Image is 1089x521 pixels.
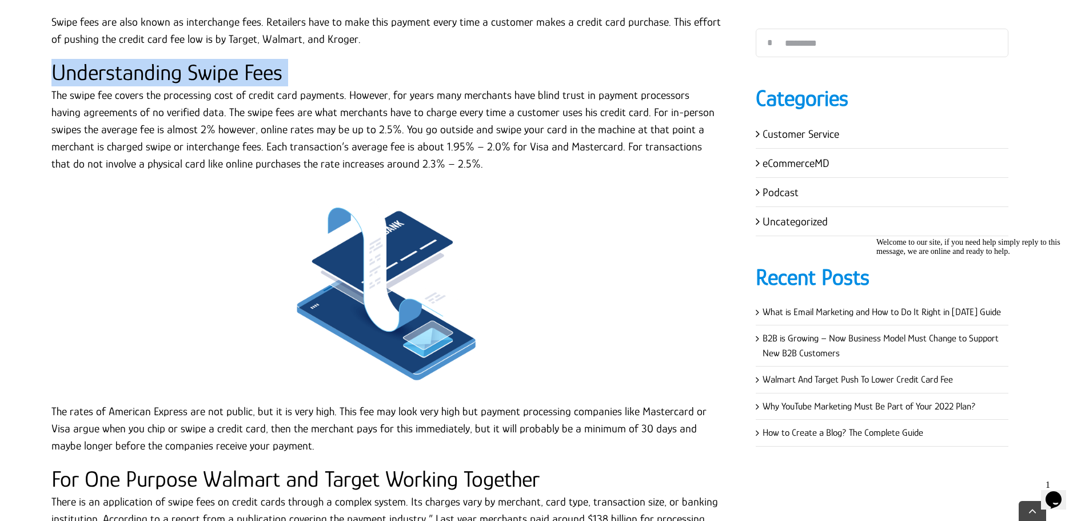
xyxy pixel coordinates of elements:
h2: Understanding Swipe Fees [51,59,721,86]
a: Uncategorized [763,215,828,228]
a: Podcast [763,186,799,198]
h4: Categories [756,83,1009,114]
a: Walmart And Target Push To Lower Credit Card Fee [763,374,953,385]
p: Swipe fees are also known as interchange fees. Retailers have to make this payment every time a c... [51,13,721,47]
a: Customer Service [763,128,839,140]
h2: For One Purpose Walmart and Target Working Together [51,466,721,493]
a: How to Create a Blog? The Complete Guide [763,427,923,438]
a: B2B is Growing – Now Business Model Must Change to Support New B2B Customers [763,333,999,359]
iframe: chat widget [872,233,1078,470]
a: Why YouTube Marketing Must Be Part of Your 2022 Plan? [763,401,976,412]
input: Search [756,29,784,57]
span: Welcome to our site, if you need help simply reply to this message, we are online and ready to help. [5,5,189,22]
input: Search... [756,29,1009,57]
iframe: chat widget [1041,475,1078,510]
div: Welcome to our site, if you need help simply reply to this message, we are online and ready to help. [5,5,210,23]
a: What is Email Marketing and How to Do It Right in [DATE] Guide [763,307,1001,317]
a: eCommerceMD [763,157,829,169]
p: The swipe fee covers the processing cost of credit card payments. However, for years many merchan... [51,86,721,172]
h4: Recent Posts [756,262,1009,293]
p: The rates of American Express are not public, but it is very high. This fee may look very high bu... [51,403,721,454]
